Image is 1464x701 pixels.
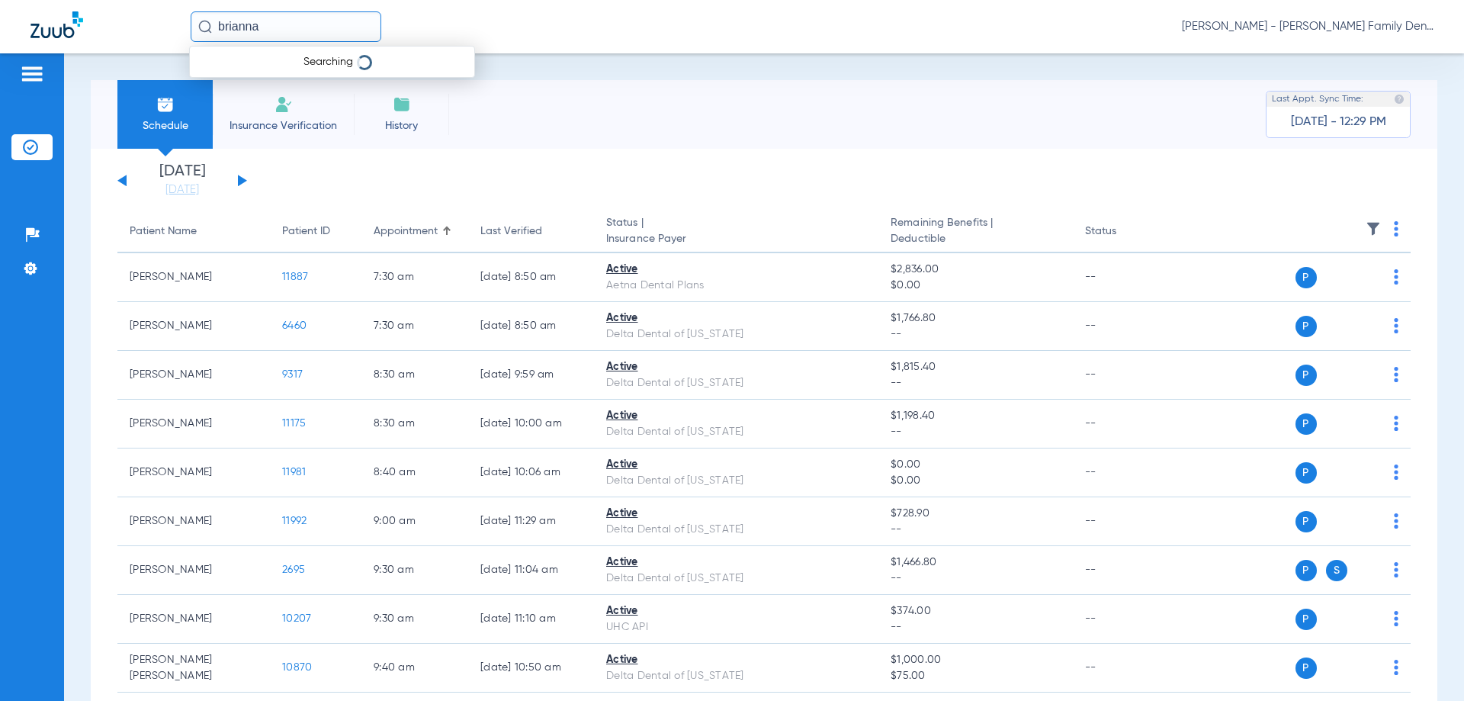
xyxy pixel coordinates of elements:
[891,603,1060,619] span: $374.00
[891,457,1060,473] span: $0.00
[606,359,866,375] div: Active
[1394,221,1398,236] img: group-dot-blue.svg
[1394,367,1398,382] img: group-dot-blue.svg
[1394,465,1398,480] img: group-dot-blue.svg
[1272,92,1363,107] span: Last Appt. Sync Time:
[282,369,303,380] span: 9317
[224,118,342,133] span: Insurance Verification
[891,278,1060,294] span: $0.00
[393,95,411,114] img: History
[30,11,83,38] img: Zuub Logo
[1295,560,1317,581] span: P
[468,546,594,595] td: [DATE] 11:04 AM
[1394,318,1398,333] img: group-dot-blue.svg
[282,467,306,478] span: 11981
[468,253,594,302] td: [DATE] 8:50 AM
[606,262,866,278] div: Active
[20,65,44,83] img: hamburger-icon
[282,613,311,624] span: 10207
[1394,94,1405,105] img: last sync help info
[891,522,1060,538] span: --
[117,253,270,302] td: [PERSON_NAME]
[1366,221,1381,236] img: filter.svg
[606,457,866,473] div: Active
[1073,211,1176,253] th: Status
[130,223,197,240] div: Patient Name
[468,449,594,497] td: [DATE] 10:06 AM
[891,652,1060,668] span: $1,000.00
[282,320,307,331] span: 6460
[1073,644,1176,693] td: --
[606,668,866,684] div: Delta Dental of [US_STATE]
[361,400,468,449] td: 8:30 AM
[606,424,866,440] div: Delta Dental of [US_STATE]
[891,375,1060,391] span: --
[1073,497,1176,546] td: --
[136,164,228,198] li: [DATE]
[468,351,594,400] td: [DATE] 9:59 AM
[891,424,1060,440] span: --
[480,223,542,240] div: Last Verified
[117,400,270,449] td: [PERSON_NAME]
[480,223,582,240] div: Last Verified
[361,546,468,595] td: 9:30 AM
[1073,302,1176,351] td: --
[606,652,866,668] div: Active
[468,497,594,546] td: [DATE] 11:29 AM
[891,668,1060,684] span: $75.00
[891,262,1060,278] span: $2,836.00
[274,95,293,114] img: Manual Insurance Verification
[361,351,468,400] td: 8:30 AM
[1326,560,1347,581] span: S
[361,497,468,546] td: 9:00 AM
[117,449,270,497] td: [PERSON_NAME]
[1394,269,1398,285] img: group-dot-blue.svg
[468,400,594,449] td: [DATE] 10:00 AM
[1291,114,1386,130] span: [DATE] - 12:29 PM
[1073,400,1176,449] td: --
[1394,562,1398,577] img: group-dot-blue.svg
[117,497,270,546] td: [PERSON_NAME]
[117,302,270,351] td: [PERSON_NAME]
[594,211,878,253] th: Status |
[374,223,438,240] div: Appointment
[468,302,594,351] td: [DATE] 8:50 AM
[117,351,270,400] td: [PERSON_NAME]
[282,223,349,240] div: Patient ID
[606,278,866,294] div: Aetna Dental Plans
[361,644,468,693] td: 9:40 AM
[606,408,866,424] div: Active
[303,56,353,67] span: Searching
[1295,658,1317,679] span: P
[606,326,866,342] div: Delta Dental of [US_STATE]
[891,506,1060,522] span: $728.90
[1295,365,1317,386] span: P
[361,595,468,644] td: 9:30 AM
[1388,628,1464,701] iframe: Chat Widget
[891,571,1060,587] span: --
[1073,546,1176,595] td: --
[117,595,270,644] td: [PERSON_NAME]
[1073,595,1176,644] td: --
[361,449,468,497] td: 8:40 AM
[282,272,308,282] span: 11887
[606,619,866,635] div: UHC API
[129,118,201,133] span: Schedule
[891,408,1060,424] span: $1,198.40
[1295,462,1317,484] span: P
[891,326,1060,342] span: --
[606,506,866,522] div: Active
[282,223,330,240] div: Patient ID
[1394,513,1398,529] img: group-dot-blue.svg
[198,20,212,34] img: Search Icon
[1295,316,1317,337] span: P
[1295,511,1317,532] span: P
[606,375,866,391] div: Delta Dental of [US_STATE]
[878,211,1072,253] th: Remaining Benefits |
[282,418,306,429] span: 11175
[156,95,175,114] img: Schedule
[191,11,381,42] input: Search for patients
[361,253,468,302] td: 7:30 AM
[1182,19,1433,34] span: [PERSON_NAME] - [PERSON_NAME] Family Dentistry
